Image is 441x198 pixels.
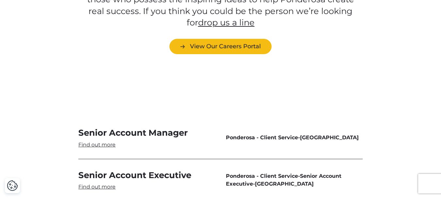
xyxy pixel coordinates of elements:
[300,134,359,141] span: [GEOGRAPHIC_DATA]
[226,173,341,187] span: Senior Account Executive
[78,127,215,148] a: Senior Account Manager
[7,180,18,191] img: Revisit consent button
[226,134,298,141] span: Ponderosa - Client Service
[169,39,272,54] a: View Our Careers Portal
[226,134,363,142] span: -
[198,17,255,27] a: drop us a line
[7,180,18,191] button: Cookie Settings
[255,181,314,187] span: [GEOGRAPHIC_DATA]
[226,173,298,179] span: Ponderosa - Client Service
[78,170,215,190] a: Senior Account Executive
[226,172,363,188] span: - -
